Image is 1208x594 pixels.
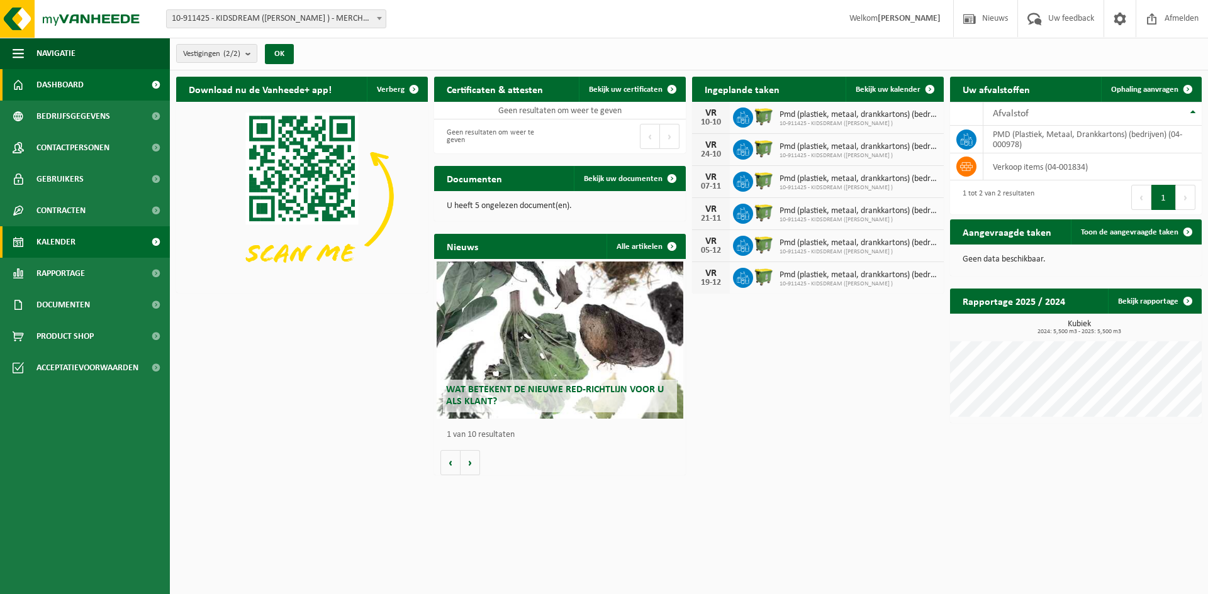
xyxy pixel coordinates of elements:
[950,289,1078,313] h2: Rapportage 2025 / 2024
[692,77,792,101] h2: Ingeplande taken
[434,234,491,258] h2: Nieuws
[698,268,724,278] div: VR
[36,289,90,321] span: Documenten
[447,431,679,439] p: 1 van 10 resultaten
[856,85,920,94] span: Bekijk uw kalender
[983,126,1202,153] td: PMD (Plastiek, Metaal, Drankkartons) (bedrijven) (04-000978)
[167,10,386,28] span: 10-911425 - KIDSDREAM (VAN RIET, NATHALIE ) - MERCHTEM
[780,184,937,192] span: 10-911425 - KIDSDREAM ([PERSON_NAME] )
[1131,185,1151,210] button: Previous
[36,163,84,195] span: Gebruikers
[36,321,94,352] span: Product Shop
[437,261,683,419] a: Wat betekent de nieuwe RED-richtlijn voor u als klant?
[36,352,138,383] span: Acceptatievoorwaarden
[36,69,84,101] span: Dashboard
[698,172,724,182] div: VR
[36,258,85,289] span: Rapportage
[698,204,724,214] div: VR
[780,120,937,128] span: 10-911425 - KIDSDREAM ([PERSON_NAME] )
[753,234,775,255] img: WB-1100-HPE-GN-51
[1108,289,1200,314] a: Bekijk rapportage
[698,140,724,150] div: VR
[1151,185,1176,210] button: 1
[1081,228,1178,236] span: Toon de aangevraagde taken
[377,85,405,94] span: Verberg
[1176,185,1195,210] button: Next
[963,255,1189,264] p: Geen data beschikbaar.
[780,248,937,256] span: 10-911425 - KIDSDREAM ([PERSON_NAME] )
[780,206,937,216] span: Pmd (plastiek, metaal, drankkartons) (bedrijven)
[753,106,775,127] img: WB-1100-HPE-GN-51
[1071,219,1200,245] a: Toon de aangevraagde taken
[950,77,1043,101] h2: Uw afvalstoffen
[780,174,937,184] span: Pmd (plastiek, metaal, drankkartons) (bedrijven)
[698,182,724,191] div: 07-11
[698,150,724,159] div: 24-10
[780,280,937,288] span: 10-911425 - KIDSDREAM ([PERSON_NAME] )
[780,270,937,280] span: Pmd (plastiek, metaal, drankkartons) (bedrijven)
[878,14,941,23] strong: [PERSON_NAME]
[753,266,775,287] img: WB-1100-HPE-GN-51
[166,9,386,28] span: 10-911425 - KIDSDREAM (VAN RIET, NATHALIE ) - MERCHTEM
[367,77,427,102] button: Verberg
[607,234,685,259] a: Alle artikelen
[698,246,724,255] div: 05-12
[434,102,686,119] td: Geen resultaten om weer te geven
[434,166,515,190] h2: Documenten
[983,153,1202,180] td: verkoop items (04-001834)
[447,202,673,211] p: U heeft 5 ongelezen document(en).
[36,132,109,163] span: Contactpersonen
[993,109,1029,119] span: Afvalstof
[440,450,461,475] button: Vorige
[176,77,344,101] h2: Download nu de Vanheede+ app!
[780,110,937,120] span: Pmd (plastiek, metaal, drankkartons) (bedrijven)
[183,45,240,63] span: Vestigingen
[698,108,724,118] div: VR
[176,44,257,63] button: Vestigingen(2/2)
[434,77,556,101] h2: Certificaten & attesten
[461,450,480,475] button: Volgende
[176,102,428,290] img: Download de VHEPlus App
[265,44,294,64] button: OK
[36,38,75,69] span: Navigatie
[223,50,240,58] count: (2/2)
[956,329,1202,335] span: 2024: 5,500 m3 - 2025: 5,500 m3
[1111,85,1178,94] span: Ophaling aanvragen
[660,124,679,149] button: Next
[753,202,775,223] img: WB-1100-HPE-GN-51
[780,216,937,224] span: 10-911425 - KIDSDREAM ([PERSON_NAME] )
[753,138,775,159] img: WB-1100-HPE-GN-51
[753,170,775,191] img: WB-1100-HPE-GN-51
[440,123,554,150] div: Geen resultaten om weer te geven
[36,195,86,226] span: Contracten
[574,166,685,191] a: Bekijk uw documenten
[589,85,663,94] span: Bekijk uw certificaten
[446,385,664,407] span: Wat betekent de nieuwe RED-richtlijn voor u als klant?
[698,214,724,223] div: 21-11
[579,77,685,102] a: Bekijk uw certificaten
[698,118,724,127] div: 10-10
[846,77,942,102] a: Bekijk uw kalender
[36,101,110,132] span: Bedrijfsgegevens
[950,219,1064,244] h2: Aangevraagde taken
[956,184,1034,211] div: 1 tot 2 van 2 resultaten
[1101,77,1200,102] a: Ophaling aanvragen
[780,142,937,152] span: Pmd (plastiek, metaal, drankkartons) (bedrijven)
[36,226,75,258] span: Kalender
[780,238,937,248] span: Pmd (plastiek, metaal, drankkartons) (bedrijven)
[698,278,724,287] div: 19-12
[780,152,937,160] span: 10-911425 - KIDSDREAM ([PERSON_NAME] )
[956,320,1202,335] h3: Kubiek
[640,124,660,149] button: Previous
[584,175,663,183] span: Bekijk uw documenten
[698,236,724,246] div: VR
